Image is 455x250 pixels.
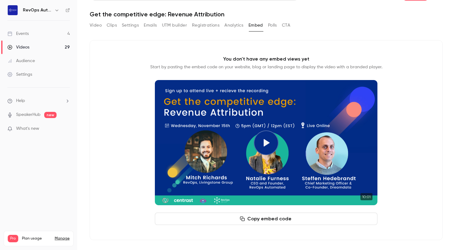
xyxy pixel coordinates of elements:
[90,20,102,30] button: Video
[7,58,35,64] div: Audience
[8,235,18,242] span: Pro
[155,213,377,225] button: Copy embed code
[282,20,290,30] button: CTA
[7,98,70,104] li: help-dropdown-opener
[107,20,117,30] button: Clips
[268,20,277,30] button: Polls
[360,193,372,200] time: 10:01
[55,236,70,241] a: Manage
[23,7,52,13] h6: RevOps Automated
[254,130,279,155] button: Play video
[16,98,25,104] span: Help
[224,20,244,30] button: Analytics
[44,112,57,118] span: new
[249,20,263,30] button: Embed
[7,71,32,78] div: Settings
[62,126,70,132] iframe: Noticeable Trigger
[144,20,157,30] button: Emails
[192,20,219,30] button: Registrations
[122,20,139,30] button: Settings
[162,20,187,30] button: UTM builder
[16,112,40,118] a: SpeakerHub
[7,31,29,37] div: Events
[223,55,309,63] p: You don't have any embed views yet
[22,236,51,241] span: Plan usage
[16,125,39,132] span: What's new
[8,5,18,15] img: RevOps Automated
[7,44,29,50] div: Videos
[90,11,443,18] h1: Get the competitive edge: Revenue Attribution
[155,80,377,205] section: Cover
[150,64,382,70] p: Start by pasting the embed code on your website, blog or landing page to display the video with a...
